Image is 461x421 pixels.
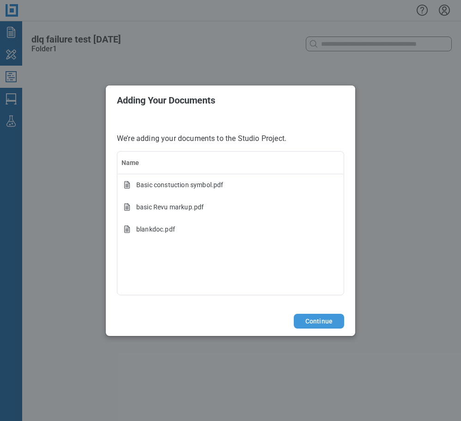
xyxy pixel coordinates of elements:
[117,152,344,241] table: bb-data-table
[294,314,344,329] button: Continue
[136,202,204,212] span: basic Revu markup.pdf
[117,134,344,144] p: We’re adding your documents to the Studio Project.
[136,180,223,189] span: Basic constuction symbol.pdf
[121,158,340,167] div: Name
[136,225,175,234] span: blankdoc.pdf
[117,95,344,105] h2: Adding Your Documents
